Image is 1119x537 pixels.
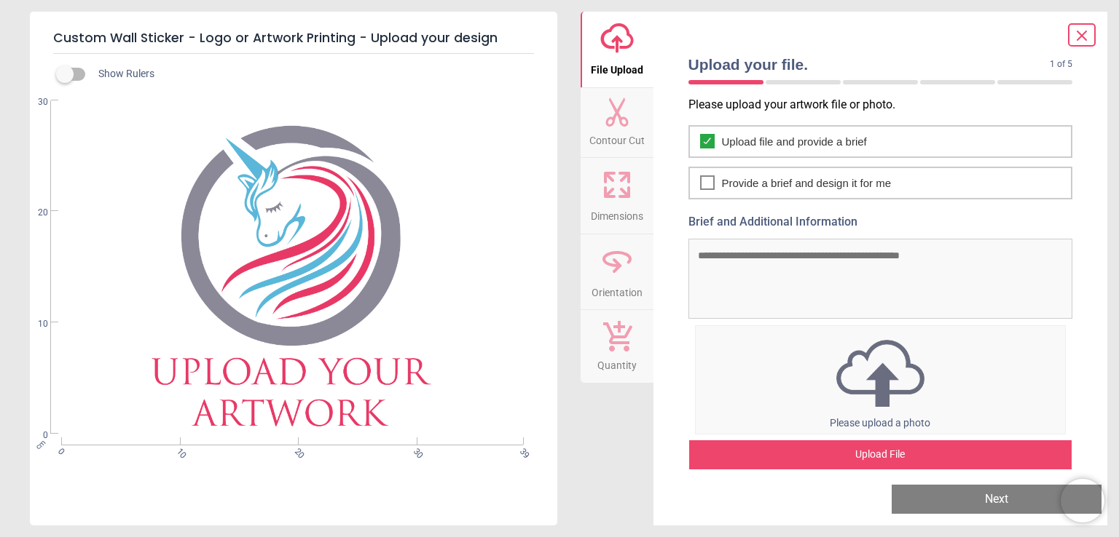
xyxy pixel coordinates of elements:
button: File Upload [581,12,653,87]
button: Orientation [581,234,653,310]
span: File Upload [591,56,643,78]
span: Dimensions [591,202,643,224]
span: 0 [55,446,64,456]
label: Brief and Additional Information [688,214,1073,230]
span: 0 [20,429,48,442]
div: Show Rulers [65,65,557,83]
iframe: Brevo live chat [1061,479,1104,522]
span: Orientation [592,279,643,301]
span: 20 [291,446,301,456]
span: 20 [20,207,48,219]
button: Next [892,485,1102,514]
p: Please upload your artwork file or photo. [688,97,1085,113]
button: Dimensions [581,158,653,234]
span: 30 [410,446,420,456]
span: 1 of 5 [1050,58,1072,71]
span: Quantity [597,351,637,373]
button: Contour Cut [581,88,653,158]
span: Contour Cut [589,127,645,148]
span: Please upload a photo [830,417,930,429]
span: 30 [20,96,48,108]
span: 10 [173,446,183,456]
h5: Custom Wall Sticker - Logo or Artwork Printing - Upload your design [53,23,534,54]
span: Provide a brief and design it for me [722,175,892,191]
span: Upload your file. [688,54,1051,75]
span: Upload file and provide a brief [722,134,867,149]
img: upload icon [696,335,1066,411]
span: 10 [20,318,48,330]
span: 39 [517,446,526,456]
div: Upload File [689,440,1072,469]
button: Quantity [581,310,653,383]
span: cm [34,438,47,451]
